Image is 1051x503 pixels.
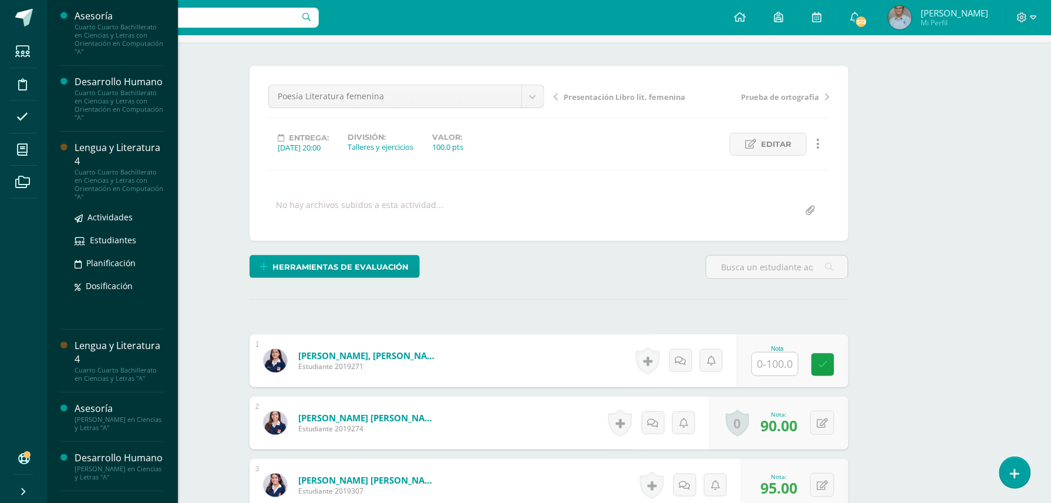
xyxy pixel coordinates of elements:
input: Busca un estudiante aquí... [706,256,848,279]
a: Planificación [75,256,164,270]
div: Cuarto Cuarto Bachillerato en Ciencias y Letras con Orientación en Computación "A" [75,168,164,201]
div: 100.0 pts [432,142,463,152]
img: 992859d221fee824263c4db2b20abd73.png [264,474,287,497]
div: Cuarto Cuarto Bachillerato en Ciencias y Letras con Orientación en Computación "A" [75,23,164,56]
img: a5dbb29e51c05669dcf85516d41866b2.png [888,6,912,29]
div: Desarrollo Humano [75,451,164,465]
span: Dosificación [86,280,133,291]
label: Valor: [432,133,463,142]
a: Presentación Libro lit. femenina [554,90,692,102]
div: Nota [752,346,803,352]
a: Asesoría[PERSON_NAME] en Ciencias y Letras "A" [75,402,164,432]
a: [PERSON_NAME], [PERSON_NAME] [298,350,439,361]
a: Estudiantes [75,233,164,247]
a: Actividades [75,210,164,224]
div: Cuarto Cuarto Bachillerato en Ciencias y Letras "A" [75,366,164,383]
span: 90.00 [760,415,797,435]
span: [PERSON_NAME] [921,7,988,19]
img: 7149537406fec5d47b2fc25a05a92575.png [264,411,287,435]
div: [PERSON_NAME] en Ciencias y Letras "A" [75,465,164,481]
a: [PERSON_NAME] [PERSON_NAME] [298,474,439,486]
span: Entrega: [289,133,329,142]
span: Estudiantes [90,234,136,246]
a: 0 [726,410,749,437]
div: Nota: [760,410,797,418]
a: AsesoríaCuarto Cuarto Bachillerato en Ciencias y Letras con Orientación en Computación "A" [75,9,164,56]
span: Herramientas de evaluación [273,256,409,278]
span: Estudiante 2019274 [298,424,439,434]
input: Busca un usuario... [55,8,319,28]
a: Lengua y Literatura 4Cuarto Cuarto Bachillerato en Ciencias y Letras "A" [75,339,164,383]
a: Herramientas de evaluación [250,255,420,278]
span: Prueba de ortografía [741,92,820,102]
span: Presentación Libro lit. femenina [564,92,685,102]
a: Prueba de ortografía [692,90,830,102]
div: Nota: [760,472,797,481]
a: Poesía Literatura femenina [269,85,544,108]
span: Estudiante 2019271 [298,361,439,371]
div: Asesoría [75,9,164,23]
div: Talleres y ejercicios [348,142,413,152]
a: Dosificación [75,279,164,293]
span: Actividades [87,212,133,223]
span: 95.00 [760,478,797,498]
span: Estudiante 2019307 [298,486,439,496]
div: No hay archivos subidos a esta actividad... [276,199,443,222]
span: Poesía Literatura femenina [278,85,513,108]
a: [PERSON_NAME] [PERSON_NAME] [298,412,439,424]
a: Lengua y Literatura 4Cuarto Cuarto Bachillerato en Ciencias y Letras con Orientación en Computaci... [75,141,164,201]
span: Mi Perfil [921,18,988,28]
span: 512 [855,15,868,28]
a: Desarrollo HumanoCuarto Cuarto Bachillerato en Ciencias y Letras con Orientación en Computación "A" [75,75,164,122]
a: Desarrollo Humano[PERSON_NAME] en Ciencias y Letras "A" [75,451,164,481]
img: 2d846379f03ebe82ef7bc4fec79bba82.png [264,349,287,373]
span: Planificación [86,257,136,269]
div: Cuarto Cuarto Bachillerato en Ciencias y Letras con Orientación en Computación "A" [75,89,164,122]
label: División: [348,133,413,142]
div: [PERSON_NAME] en Ciencias y Letras "A" [75,415,164,432]
div: Lengua y Literatura 4 [75,141,164,168]
div: Desarrollo Humano [75,75,164,89]
input: 0-100.0 [752,353,798,375]
div: [DATE] 20:00 [278,142,329,153]
span: Editar [761,133,791,155]
div: Lengua y Literatura 4 [75,339,164,366]
div: Asesoría [75,402,164,415]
